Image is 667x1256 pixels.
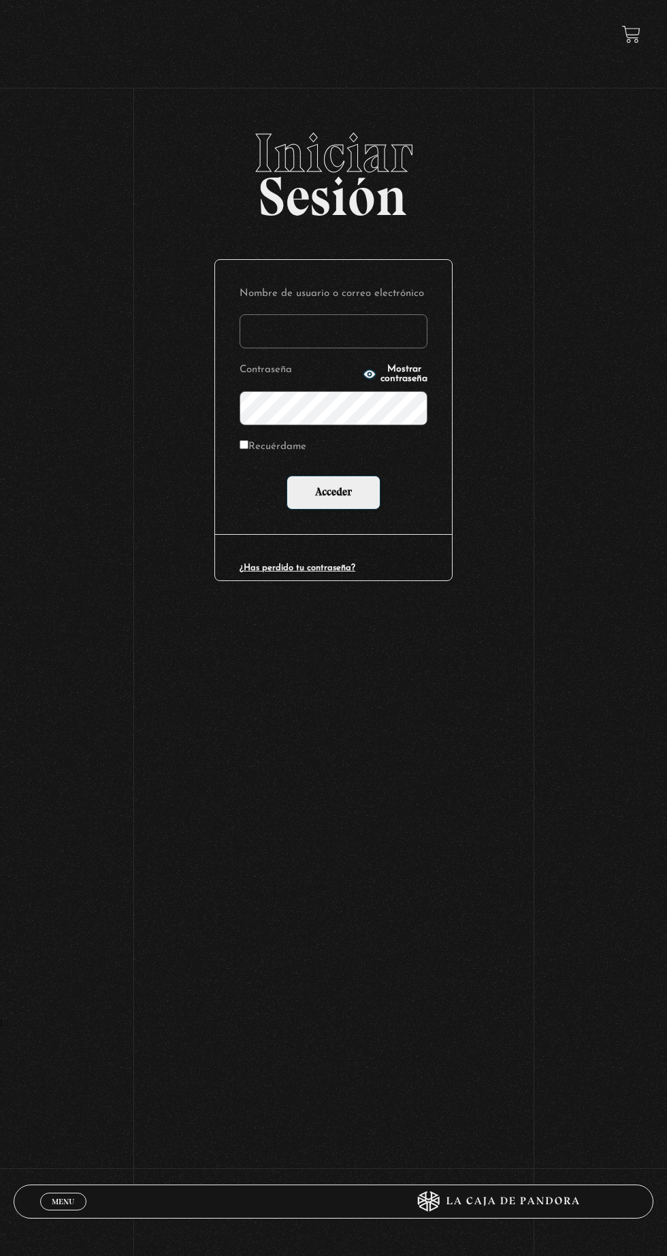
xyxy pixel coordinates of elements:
[363,365,427,384] button: Mostrar contraseña
[14,126,654,180] span: Iniciar
[240,440,248,449] input: Recuérdame
[14,126,654,213] h2: Sesión
[240,284,427,304] label: Nombre de usuario o correo electrónico
[240,563,355,572] a: ¿Has perdido tu contraseña?
[240,437,306,457] label: Recuérdame
[622,25,640,44] a: View your shopping cart
[380,365,427,384] span: Mostrar contraseña
[240,361,359,380] label: Contraseña
[287,476,380,510] input: Acceder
